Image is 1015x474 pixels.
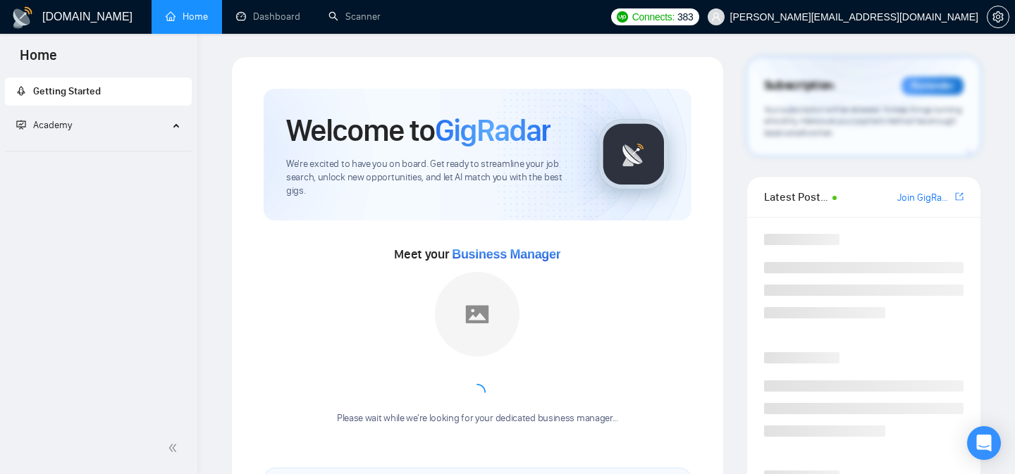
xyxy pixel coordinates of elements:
span: rocket [16,86,26,96]
img: placeholder.png [435,272,519,356]
div: Please wait while we're looking for your dedicated business manager... [328,412,627,425]
span: Latest Posts from the GigRadar Community [764,188,828,206]
img: logo [11,6,34,29]
span: Academy [16,119,72,131]
li: Academy Homepage [5,145,192,154]
li: Getting Started [5,77,192,106]
h1: Welcome to [286,111,550,149]
div: Open Intercom Messenger [967,426,1001,460]
a: export [955,190,964,204]
span: export [955,191,964,202]
span: Meet your [394,247,560,262]
img: gigradar-logo.png [598,119,669,189]
span: Home [8,45,68,75]
span: fund-projection-screen [16,120,26,130]
a: searchScanner [328,11,381,23]
span: Subscription [764,74,834,98]
button: setting [987,6,1009,28]
span: Your subscription will be renewed. To keep things running smoothly, make sure your payment method... [764,104,962,138]
span: Academy [33,119,72,131]
span: 383 [677,9,693,25]
a: setting [987,11,1009,23]
a: Join GigRadar Slack Community [897,190,952,206]
span: loading [467,382,488,403]
span: We're excited to have you on board. Get ready to streamline your job search, unlock new opportuni... [286,158,576,198]
a: dashboardDashboard [236,11,300,23]
span: setting [988,11,1009,23]
img: upwork-logo.png [617,11,628,23]
span: Connects: [632,9,675,25]
a: homeHome [166,11,208,23]
span: double-left [168,441,182,455]
div: Reminder [902,77,964,95]
span: Getting Started [33,85,101,97]
span: user [711,12,721,22]
span: GigRadar [435,111,550,149]
span: Business Manager [452,247,560,261]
